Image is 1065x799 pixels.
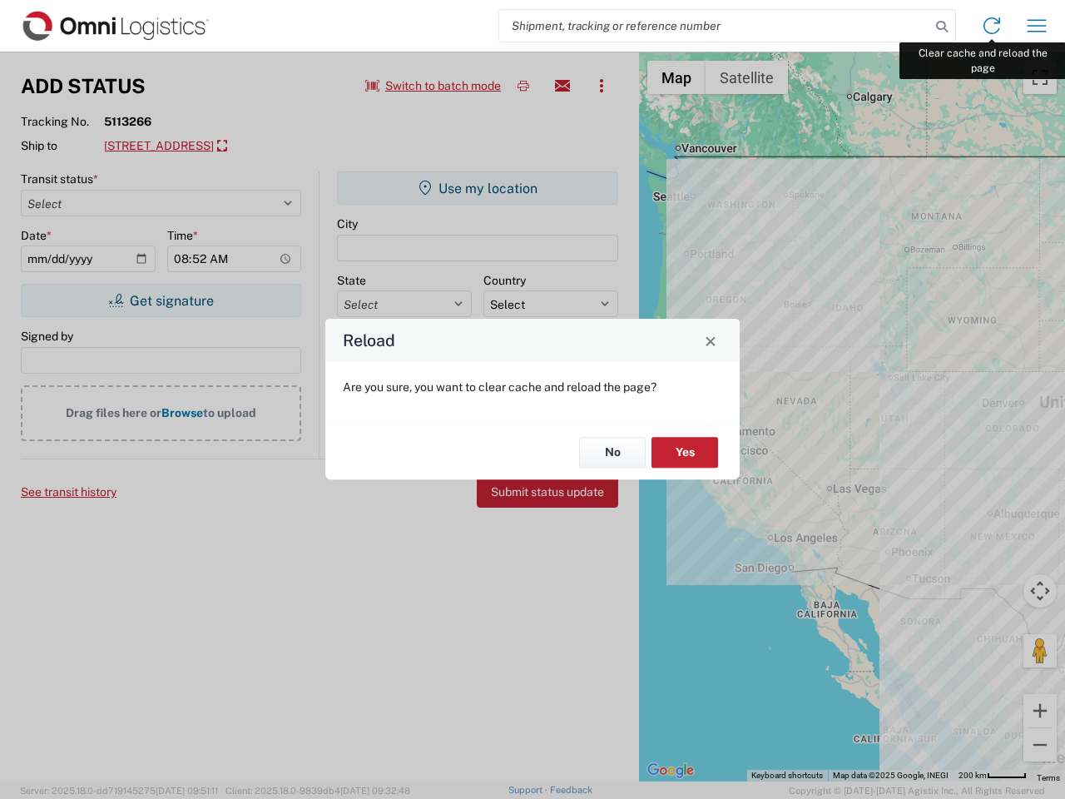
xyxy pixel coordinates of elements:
button: Close [699,329,722,352]
button: No [579,437,646,468]
p: Are you sure, you want to clear cache and reload the page? [343,380,722,395]
h4: Reload [343,329,395,353]
button: Yes [651,437,718,468]
input: Shipment, tracking or reference number [499,10,930,42]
